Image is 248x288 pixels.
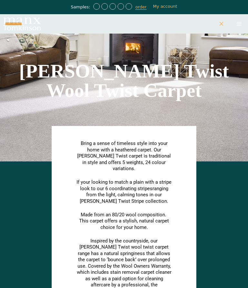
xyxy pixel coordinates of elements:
p: Made from an 80/20 wool composition. This carpet offers a stylish, natural carpet choice for your... [76,212,172,231]
a: My account [153,4,177,9]
span: ranging from the light, calming tones in our [PERSON_NAME] Twist Stripe collection. [80,186,168,204]
span: Samples: [71,5,92,10]
p: If your looking to match a plain with a stripe look to our 6 coordinating stripes [76,179,172,204]
a: order [135,5,147,10]
a: Close Search Bar [212,14,230,34]
h1: [PERSON_NAME] Twist Wool Twist Carpet [3,61,245,100]
p: Bring a sense of timeless style into your home with a heathered carpet. Our [PERSON_NAME] Twist c... [76,140,172,172]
